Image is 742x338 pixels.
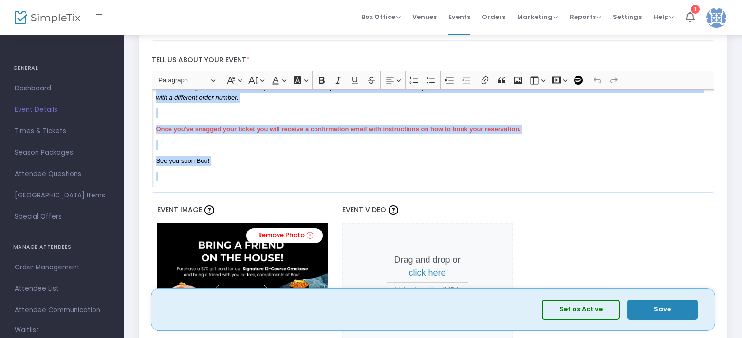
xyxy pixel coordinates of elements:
[15,211,110,223] span: Special Offers
[15,325,39,335] span: Waitlist
[15,82,110,95] span: Dashboard
[156,84,702,101] i: Plan to purchase more than one ticket to dine on different dates? If so, each reservation must be...
[627,300,698,320] button: Save
[342,205,386,214] span: Event Video
[387,285,468,326] span: Upload a video (MP4, WebM, MOV, AVI) up to 30MB and 15 seconds long.
[517,12,558,21] span: Marketing
[156,125,520,133] strong: Once you've snagged your ticket you will receive a confirmation email with instructions on how to...
[157,223,328,330] img: 638585662382306994unnamed.png
[15,189,110,202] span: [GEOGRAPHIC_DATA] Items
[13,58,111,78] h4: GENERAL
[570,12,601,21] span: Reports
[157,205,202,214] span: Event Image
[158,74,209,86] span: Paragraph
[653,12,674,21] span: Help
[152,71,715,90] div: Editor toolbar
[15,146,110,159] span: Season Packages
[15,104,110,116] span: Event Details
[412,4,437,29] span: Venues
[147,51,719,71] label: Tell us about your event
[156,84,702,101] span: We are limiting these friends and family tickets to the so don't wait!
[15,125,110,138] span: Times & Tickets
[156,157,209,164] span: See you soon Bou!
[387,253,468,280] p: Drag and drop or
[154,73,220,88] button: Paragraph
[152,90,715,187] div: Rich Text Editor, main
[15,283,110,295] span: Attendee List
[13,237,111,257] h4: MANAGE ATTENDEES
[542,300,620,320] button: Set as Active
[361,12,401,21] span: Box Office
[448,4,470,29] span: Events
[246,228,323,243] a: Remove Photo
[15,261,110,274] span: Order Management
[15,304,110,317] span: Attendee Communication
[409,268,446,278] span: click here
[613,4,642,29] span: Settings
[482,4,505,29] span: Orders
[389,205,398,215] img: question-mark
[691,5,700,14] div: 1
[15,168,110,180] span: Attendee Questions
[204,205,214,215] img: question-mark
